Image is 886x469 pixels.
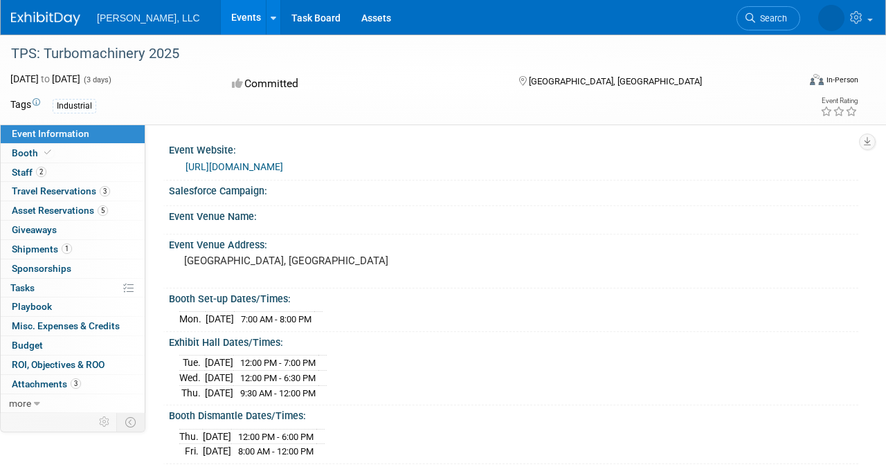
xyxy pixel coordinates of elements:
[810,74,824,85] img: Format-Inperson.png
[53,99,96,113] div: Industrial
[1,356,145,374] a: ROI, Objectives & ROO
[36,167,46,177] span: 2
[169,181,858,198] div: Salesforce Campaign:
[62,243,72,254] span: 1
[39,73,52,84] span: to
[169,140,858,157] div: Event Website:
[736,6,800,30] a: Search
[10,282,35,293] span: Tasks
[734,72,858,93] div: Event Format
[826,75,858,85] div: In-Person
[1,394,145,413] a: more
[10,98,40,113] td: Tags
[9,398,31,409] span: more
[12,320,120,331] span: Misc. Expenses & Credits
[44,149,51,156] i: Booth reservation complete
[12,340,43,351] span: Budget
[205,356,233,371] td: [DATE]
[82,75,111,84] span: (3 days)
[205,371,233,386] td: [DATE]
[179,444,203,459] td: Fri.
[10,73,80,84] span: [DATE] [DATE]
[1,375,145,394] a: Attachments3
[98,205,108,216] span: 5
[1,144,145,163] a: Booth
[12,359,105,370] span: ROI, Objectives & ROO
[6,42,786,66] div: TPS: Turbomachinery 2025
[184,255,441,267] pre: [GEOGRAPHIC_DATA], [GEOGRAPHIC_DATA]
[186,161,283,172] a: [URL][DOMAIN_NAME]
[1,163,145,182] a: Staff2
[1,279,145,297] a: Tasks
[169,288,858,306] div: Booth Set-up Dates/Times:
[12,243,72,255] span: Shipments
[12,147,54,158] span: Booth
[240,388,316,398] span: 9:30 AM - 12:00 PM
[1,336,145,355] a: Budget
[203,444,231,459] td: [DATE]
[205,385,233,400] td: [DATE]
[179,356,205,371] td: Tue.
[179,429,203,444] td: Thu.
[12,205,108,216] span: Asset Reservations
[238,446,314,457] span: 8:00 AM - 12:00 PM
[12,224,57,235] span: Giveaways
[179,371,205,386] td: Wed.
[1,297,145,316] a: Playbook
[1,182,145,201] a: Travel Reservations3
[755,13,787,24] span: Search
[529,76,702,86] span: [GEOGRAPHIC_DATA], [GEOGRAPHIC_DATA]
[1,240,145,259] a: Shipments1
[12,185,110,196] span: Travel Reservations
[1,221,145,239] a: Giveaways
[169,332,858,349] div: Exhibit Hall Dates/Times:
[169,234,858,252] div: Event Venue Address:
[240,373,316,383] span: 12:00 PM - 6:30 PM
[228,72,496,96] div: Committed
[206,312,234,327] td: [DATE]
[100,186,110,196] span: 3
[241,314,311,324] span: 7:00 AM - 8:00 PM
[12,263,71,274] span: Sponsorships
[169,405,858,423] div: Booth Dismantle Dates/Times:
[238,432,314,442] span: 12:00 PM - 6:00 PM
[12,378,81,389] span: Attachments
[11,12,80,26] img: ExhibitDay
[1,125,145,143] a: Event Information
[12,128,89,139] span: Event Information
[820,98,858,104] div: Event Rating
[203,429,231,444] td: [DATE]
[179,312,206,327] td: Mon.
[12,301,52,312] span: Playbook
[179,385,205,400] td: Thu.
[97,12,200,24] span: [PERSON_NAME], LLC
[71,378,81,389] span: 3
[117,413,145,431] td: Toggle Event Tabs
[240,358,316,368] span: 12:00 PM - 7:00 PM
[12,167,46,178] span: Staff
[1,201,145,220] a: Asset Reservations5
[169,206,858,223] div: Event Venue Name:
[1,259,145,278] a: Sponsorships
[818,5,844,31] img: Stephanie Fish
[93,413,117,431] td: Personalize Event Tab Strip
[1,317,145,335] a: Misc. Expenses & Credits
